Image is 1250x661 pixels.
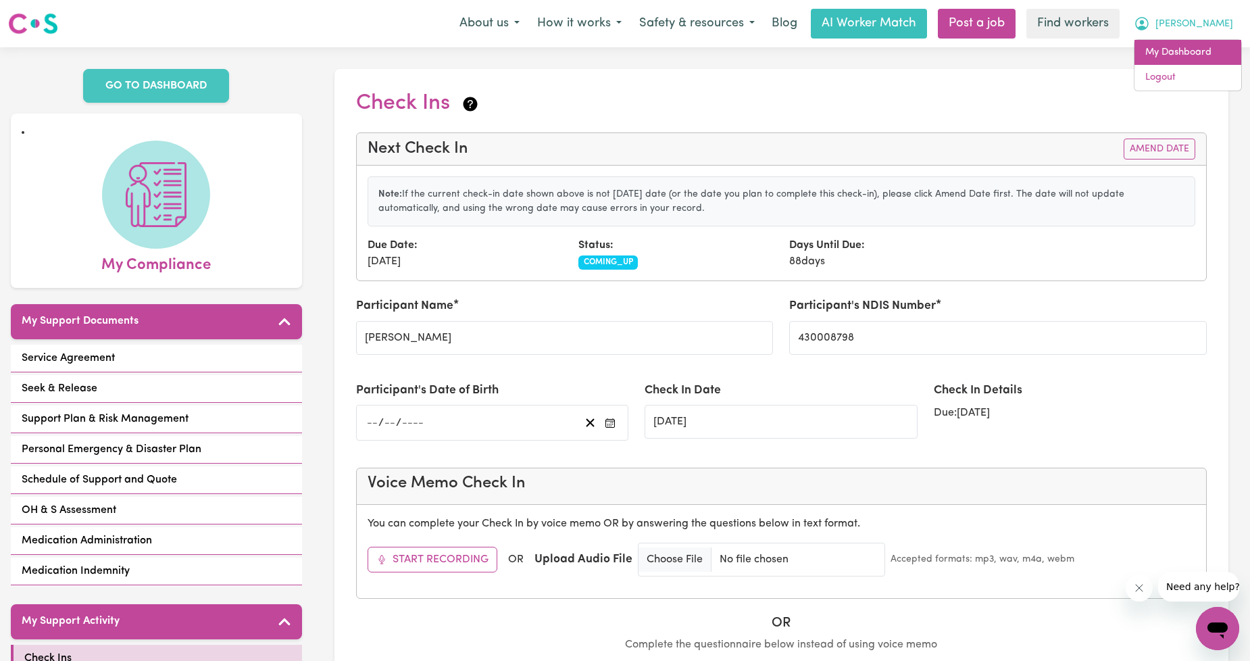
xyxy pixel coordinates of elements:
[22,411,189,427] span: Support Plan & Risk Management
[22,472,177,488] span: Schedule of Support and Quote
[11,375,302,403] a: Seek & Release
[368,547,497,572] button: Start Recording
[22,441,201,458] span: Personal Emergency & Disaster Plan
[934,382,1022,399] label: Check In Details
[356,637,1207,653] p: Complete the questionnaire below instead of using voice memo
[378,187,1185,216] p: If the current check-in date shown above is not [DATE] date (or the date you plan to complete thi...
[1155,17,1233,32] span: [PERSON_NAME]
[366,414,378,432] input: --
[356,382,499,399] label: Participant's Date of Birth
[368,516,1196,532] p: You can complete your Check In by voice memo OR by answering the questions below in text format.
[1026,9,1120,39] a: Find workers
[8,11,58,36] img: Careseekers logo
[451,9,528,38] button: About us
[11,436,302,464] a: Personal Emergency & Disaster Plan
[508,552,524,568] span: OR
[359,237,570,270] div: [DATE]
[401,414,424,432] input: ----
[764,9,805,39] a: Blog
[378,189,402,199] strong: Note:
[1125,9,1242,38] button: My Account
[22,563,130,579] span: Medication Indemnity
[8,9,82,20] span: Need any help?
[22,615,120,628] h5: My Support Activity
[22,502,116,518] span: OH & S Assessment
[368,139,468,159] h4: Next Check In
[22,350,115,366] span: Service Agreement
[578,255,639,269] span: COMING_UP
[11,497,302,524] a: OH & S Assessment
[1134,39,1242,91] div: My Account
[11,558,302,585] a: Medication Indemnity
[645,382,721,399] label: Check In Date
[1134,40,1241,66] a: My Dashboard
[356,91,480,116] h2: Check Ins
[11,466,302,494] a: Schedule of Support and Quote
[528,9,630,38] button: How it works
[1158,572,1239,602] iframe: Message from company
[578,240,614,251] strong: Status:
[891,552,1074,566] small: Accepted formats: mp3, wav, m4a, webm
[11,604,302,639] button: My Support Activity
[356,615,1207,631] h5: OR
[781,237,992,270] div: 88 days
[11,527,302,555] a: Medication Administration
[789,240,865,251] strong: Days Until Due:
[934,405,1207,421] div: Due: [DATE]
[938,9,1016,39] a: Post a job
[1126,574,1153,602] iframe: Close message
[8,8,58,39] a: Careseekers logo
[368,240,418,251] strong: Due Date:
[101,249,211,277] span: My Compliance
[534,551,632,568] label: Upload Audio File
[22,315,139,328] h5: My Support Documents
[396,417,401,429] span: /
[22,381,97,397] span: Seek & Release
[11,304,302,339] button: My Support Documents
[789,297,936,315] label: Participant's NDIS Number
[1196,607,1239,650] iframe: Button to launch messaging window
[22,533,152,549] span: Medication Administration
[22,141,291,277] a: My Compliance
[378,417,384,429] span: /
[11,406,302,433] a: Support Plan & Risk Management
[811,9,927,39] a: AI Worker Match
[368,474,1196,493] h4: Voice Memo Check In
[356,297,453,315] label: Participant Name
[11,345,302,372] a: Service Agreement
[1134,65,1241,91] a: Logout
[83,69,229,103] a: GO TO DASHBOARD
[630,9,764,38] button: Safety & resources
[384,414,396,432] input: --
[1124,139,1195,160] button: Amend Date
